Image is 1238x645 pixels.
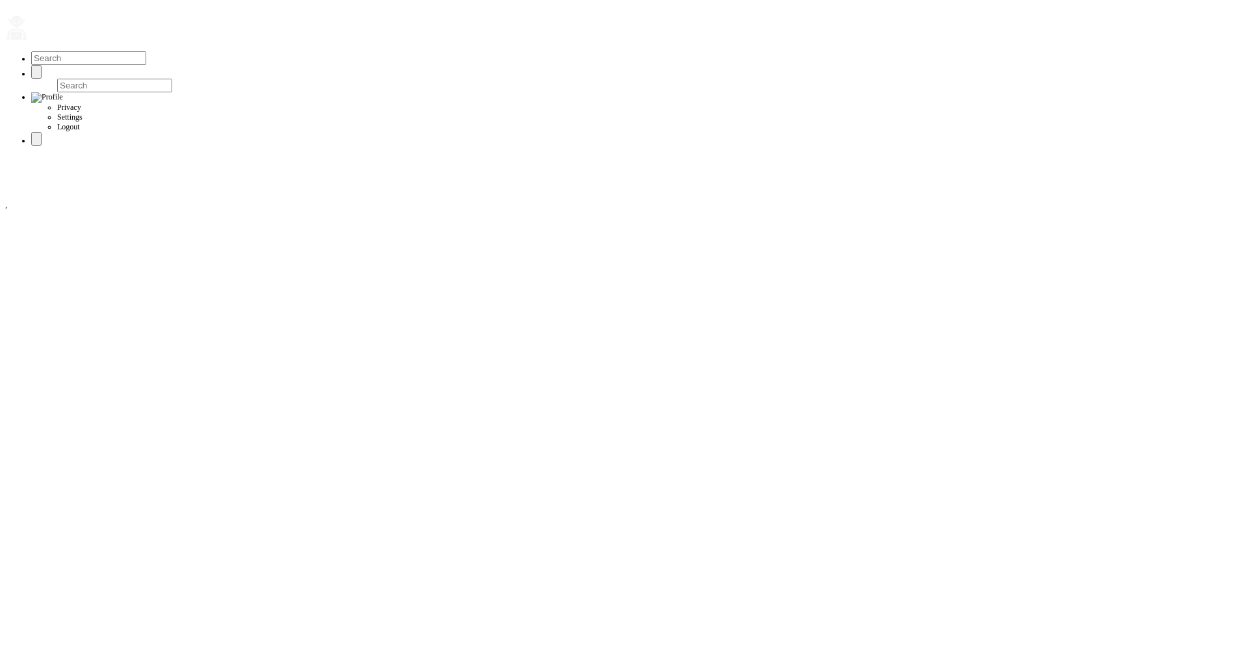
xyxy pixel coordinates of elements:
img: ReviewElf Logo [5,15,28,41]
input: Search [57,79,172,92]
body: , [5,5,1233,210]
span: Settings [57,112,83,122]
img: Profile [31,92,63,103]
span: Privacy [57,103,81,112]
span: Logout [57,122,80,131]
input: Search [31,51,146,65]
